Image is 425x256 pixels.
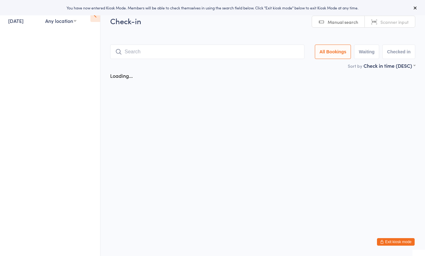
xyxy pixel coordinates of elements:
div: Any location [45,17,76,24]
div: Check in time (DESC) [363,62,415,69]
button: Waiting [354,45,379,59]
h2: Check-in [110,16,415,26]
button: Checked in [382,45,415,59]
span: Manual search [328,19,358,25]
button: All Bookings [315,45,351,59]
a: [DATE] [8,17,24,24]
input: Search [110,45,304,59]
span: Scanner input [380,19,409,25]
button: Exit kiosk mode [377,238,415,246]
div: You have now entered Kiosk Mode. Members will be able to check themselves in using the search fie... [10,5,415,10]
div: Loading... [110,72,133,79]
label: Sort by [348,63,362,69]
